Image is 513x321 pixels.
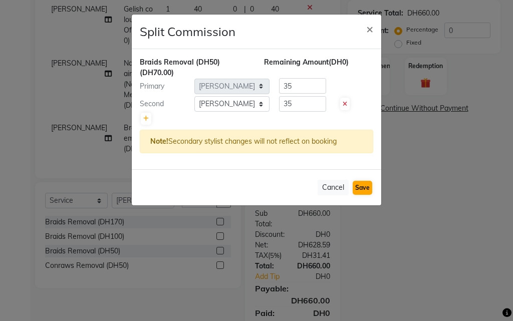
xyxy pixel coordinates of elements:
span: × [366,21,373,36]
span: Braids Removal (DH50) [140,58,220,67]
h4: Split Commission [140,23,235,41]
span: (DH0) [329,58,349,67]
div: Second [132,99,194,109]
span: (DH70.00) [140,68,174,77]
div: Secondary stylist changes will not reflect on booking [140,130,373,153]
span: Remaining Amount [264,58,329,67]
div: Primary [132,81,194,92]
button: Close [358,15,381,43]
button: Save [353,181,372,195]
strong: Note! [150,137,168,146]
button: Cancel [318,180,349,195]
